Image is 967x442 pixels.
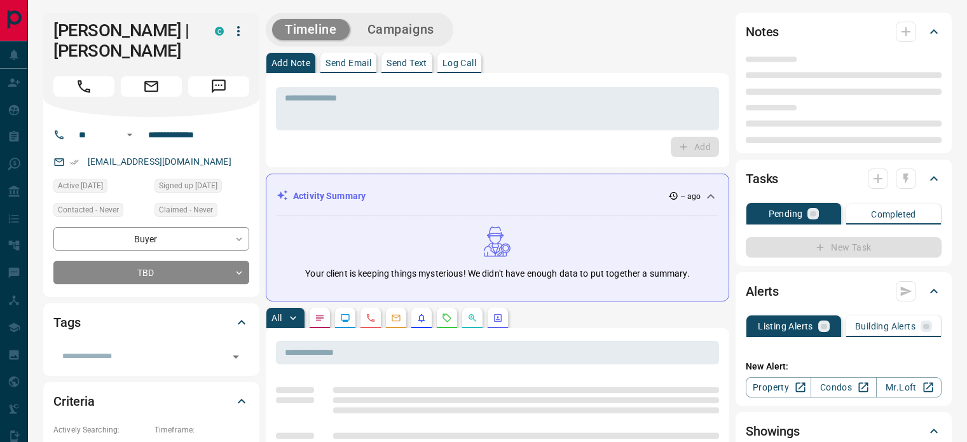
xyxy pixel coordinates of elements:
[53,76,114,97] span: Call
[154,424,249,436] p: Timeframe:
[746,377,811,397] a: Property
[467,313,477,323] svg: Opportunities
[746,281,779,301] h2: Alerts
[746,17,942,47] div: Notes
[121,76,182,97] span: Email
[70,158,79,167] svg: Email Verified
[188,76,249,97] span: Message
[326,59,371,67] p: Send Email
[746,276,942,307] div: Alerts
[53,20,196,61] h1: [PERSON_NAME] |[PERSON_NAME]
[746,163,942,194] div: Tasks
[159,179,217,192] span: Signed up [DATE]
[442,59,476,67] p: Log Call
[271,59,310,67] p: Add Note
[53,386,249,417] div: Criteria
[293,190,366,203] p: Activity Summary
[681,191,701,202] p: -- ago
[272,19,350,40] button: Timeline
[53,424,148,436] p: Actively Searching:
[442,313,452,323] svg: Requests
[154,179,249,197] div: Tue Jun 24 2014
[746,360,942,373] p: New Alert:
[416,313,427,323] svg: Listing Alerts
[387,59,427,67] p: Send Text
[769,209,803,218] p: Pending
[53,179,148,197] div: Sat Nov 06 2021
[53,261,249,284] div: TBD
[53,227,249,251] div: Buyer
[746,22,779,42] h2: Notes
[746,169,778,189] h2: Tasks
[227,348,245,366] button: Open
[53,391,95,411] h2: Criteria
[88,156,231,167] a: [EMAIL_ADDRESS][DOMAIN_NAME]
[493,313,503,323] svg: Agent Actions
[53,307,249,338] div: Tags
[58,204,119,216] span: Contacted - Never
[855,322,916,331] p: Building Alerts
[758,322,813,331] p: Listing Alerts
[159,204,213,216] span: Claimed - Never
[305,267,689,280] p: Your client is keeping things mysterious! We didn't have enough data to put together a summary.
[53,312,80,333] h2: Tags
[340,313,350,323] svg: Lead Browsing Activity
[277,184,718,208] div: Activity Summary-- ago
[366,313,376,323] svg: Calls
[876,377,942,397] a: Mr.Loft
[215,27,224,36] div: condos.ca
[746,421,800,441] h2: Showings
[271,314,282,322] p: All
[871,210,916,219] p: Completed
[811,377,876,397] a: Condos
[391,313,401,323] svg: Emails
[315,313,325,323] svg: Notes
[122,127,137,142] button: Open
[58,179,103,192] span: Active [DATE]
[355,19,447,40] button: Campaigns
